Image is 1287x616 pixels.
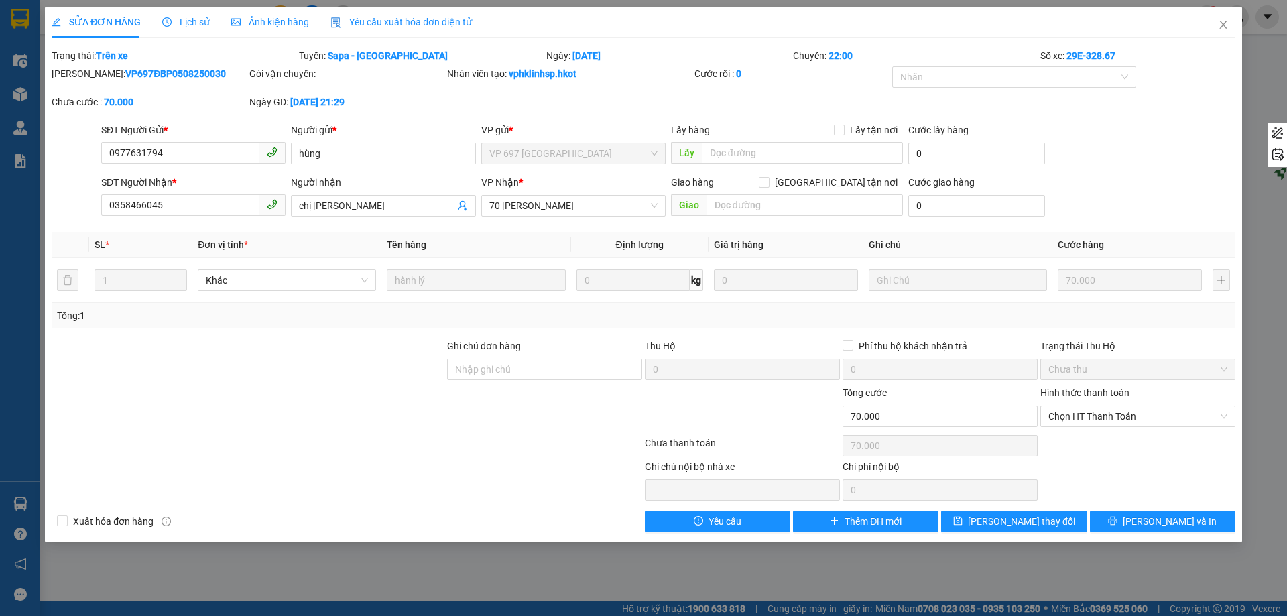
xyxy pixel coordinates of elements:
[545,48,792,63] div: Ngày:
[702,142,903,164] input: Dọc đường
[671,177,714,188] span: Giao hàng
[853,338,973,353] span: Phí thu hộ khách nhận trả
[457,200,468,211] span: user-add
[52,66,247,81] div: [PERSON_NAME]:
[387,269,565,291] input: VD: Bàn, Ghế
[96,50,128,61] b: Trên xe
[330,17,472,27] span: Yêu cầu xuất hóa đơn điện tử
[1090,511,1235,532] button: printer[PERSON_NAME] và In
[231,17,241,27] span: picture
[1039,48,1237,63] div: Số xe:
[671,194,707,216] span: Giao
[1205,7,1242,44] button: Close
[694,66,890,81] div: Cước rồi :
[908,177,975,188] label: Cước giao hàng
[953,516,963,527] span: save
[509,68,576,79] b: vphklinhsp.hkot
[267,199,278,210] span: phone
[645,511,790,532] button: exclamation-circleYêu cầu
[908,143,1045,164] input: Cước lấy hàng
[125,68,226,79] b: VP697ĐBP0508250030
[387,239,426,250] span: Tên hàng
[1066,50,1115,61] b: 29E-328.67
[1108,516,1117,527] span: printer
[863,232,1052,258] th: Ghi chú
[572,50,601,61] b: [DATE]
[1220,412,1228,420] span: close-circle
[291,175,475,190] div: Người nhận
[162,517,171,526] span: info-circle
[908,195,1045,217] input: Cước giao hàng
[830,516,839,527] span: plus
[489,196,658,216] span: 70 Nguyễn Hữu Huân
[1040,338,1235,353] div: Trạng thái Thu Hộ
[616,239,664,250] span: Định lượng
[57,308,497,323] div: Tổng: 1
[793,511,938,532] button: plusThêm ĐH mới
[206,270,368,290] span: Khác
[290,97,345,107] b: [DATE] 21:29
[249,66,444,81] div: Gói vận chuyển:
[908,125,969,135] label: Cước lấy hàng
[694,516,703,527] span: exclamation-circle
[1058,269,1202,291] input: 0
[95,239,105,250] span: SL
[671,142,702,164] span: Lấy
[1218,19,1229,30] span: close
[1213,269,1230,291] button: plus
[770,175,903,190] span: [GEOGRAPHIC_DATA] tận nơi
[736,68,741,79] b: 0
[643,436,841,459] div: Chưa thanh toán
[162,17,210,27] span: Lịch sử
[447,341,521,351] label: Ghi chú đơn hàng
[104,97,133,107] b: 70.000
[328,50,448,61] b: Sapa - [GEOGRAPHIC_DATA]
[267,147,278,158] span: phone
[52,17,61,27] span: edit
[101,123,286,137] div: SĐT Người Gửi
[714,269,858,291] input: 0
[707,194,903,216] input: Dọc đường
[298,48,545,63] div: Tuyến:
[162,17,172,27] span: clock-circle
[52,17,141,27] span: SỬA ĐƠN HÀNG
[845,514,902,529] span: Thêm ĐH mới
[714,239,763,250] span: Giá trị hàng
[645,459,840,479] div: Ghi chú nội bộ nhà xe
[249,95,444,109] div: Ngày GD:
[869,269,1047,291] input: Ghi Chú
[968,514,1075,529] span: [PERSON_NAME] thay đổi
[845,123,903,137] span: Lấy tận nơi
[671,125,710,135] span: Lấy hàng
[52,95,247,109] div: Chưa cước :
[291,123,475,137] div: Người gửi
[57,269,78,291] button: delete
[843,459,1038,479] div: Chi phí nội bộ
[1048,359,1227,379] span: Chưa thu
[489,143,658,164] span: VP 697 Điện Biên Phủ
[231,17,309,27] span: Ảnh kiện hàng
[330,17,341,28] img: icon
[1040,387,1129,398] label: Hình thức thanh toán
[68,514,159,529] span: Xuất hóa đơn hàng
[1048,406,1227,426] span: Chọn HT Thanh Toán
[198,239,248,250] span: Đơn vị tính
[481,177,519,188] span: VP Nhận
[1058,239,1104,250] span: Cước hàng
[690,269,703,291] span: kg
[101,175,286,190] div: SĐT Người Nhận
[1123,514,1217,529] span: [PERSON_NAME] và In
[843,387,887,398] span: Tổng cước
[709,514,741,529] span: Yêu cầu
[941,511,1087,532] button: save[PERSON_NAME] thay đổi
[447,359,642,380] input: Ghi chú đơn hàng
[829,50,853,61] b: 22:00
[447,66,692,81] div: Nhân viên tạo:
[792,48,1039,63] div: Chuyến:
[645,341,676,351] span: Thu Hộ
[481,123,666,137] div: VP gửi
[50,48,298,63] div: Trạng thái:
